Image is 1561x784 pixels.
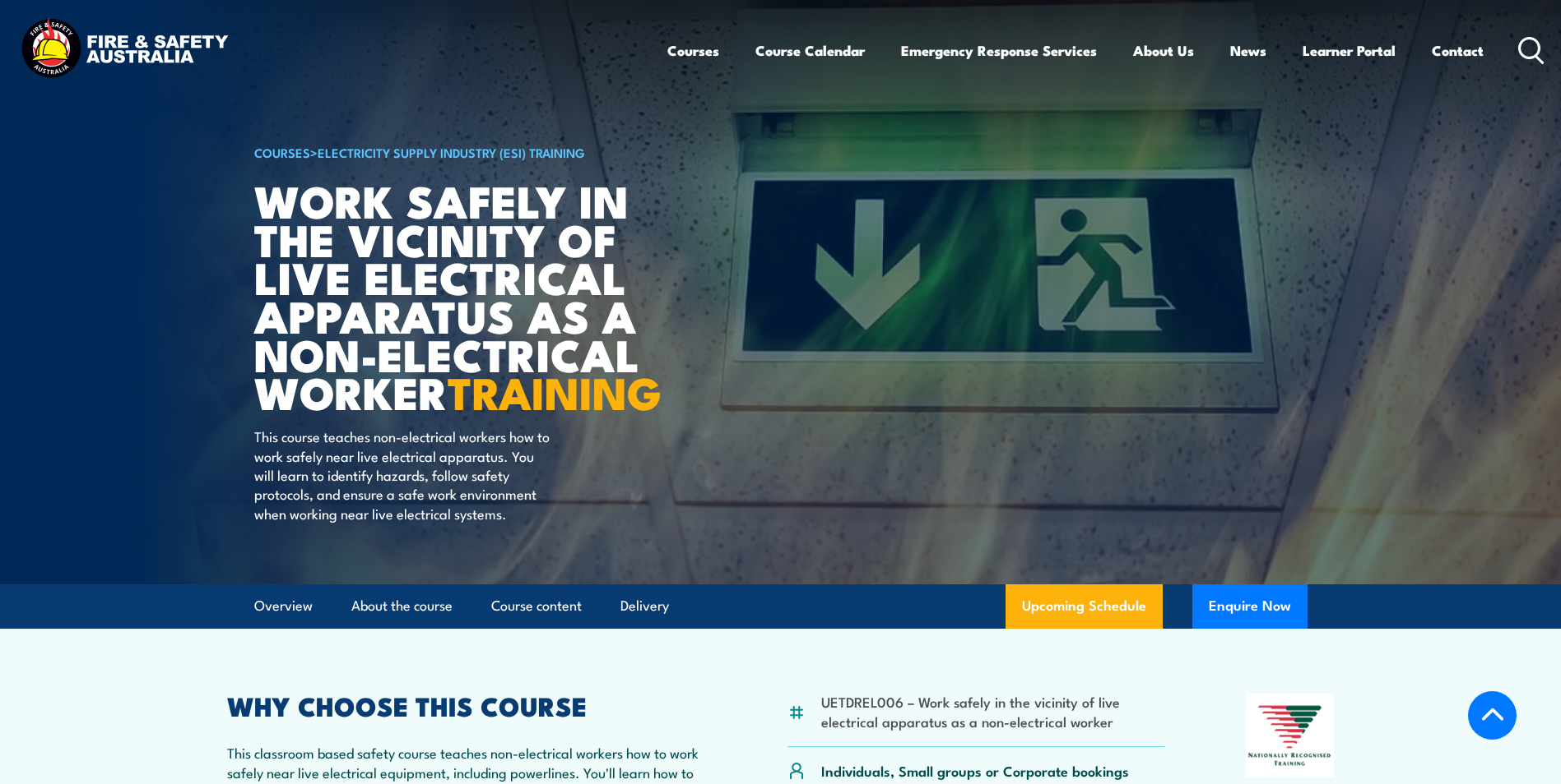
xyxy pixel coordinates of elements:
[318,143,585,161] a: Electricity Supply Industry (ESI) Training
[1006,584,1163,629] a: Upcoming Schedule
[901,29,1097,72] a: Emergency Response Services
[254,181,661,411] h1: Work safely in the vicinity of live electrical apparatus as a non-electrical worker
[1192,584,1308,629] button: Enquire Now
[1303,29,1396,72] a: Learner Portal
[755,29,865,72] a: Course Calendar
[351,584,453,628] a: About the course
[254,142,661,162] h6: >
[1432,29,1484,72] a: Contact
[667,29,719,72] a: Courses
[254,427,555,523] p: This course teaches non-electrical workers how to work safely near live electrical apparatus. You...
[1133,29,1194,72] a: About Us
[821,692,1166,731] li: UETDREL006 – Work safely in the vicinity of live electrical apparatus as a non-electrical worker
[254,584,313,628] a: Overview
[1246,694,1335,777] img: Nationally Recognised Training logo.
[821,761,1129,780] p: Individuals, Small groups or Corporate bookings
[254,143,310,161] a: COURSES
[1230,29,1266,72] a: News
[620,584,669,628] a: Delivery
[448,357,662,425] strong: TRAINING
[227,694,708,717] h2: WHY CHOOSE THIS COURSE
[491,584,582,628] a: Course content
